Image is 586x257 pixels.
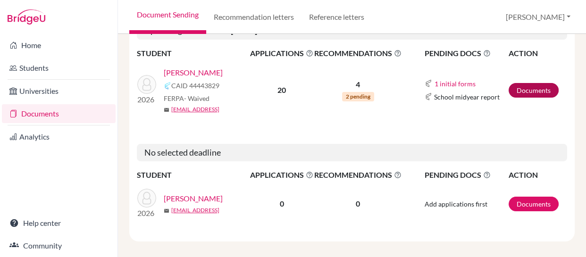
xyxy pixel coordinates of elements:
p: 2026 [137,94,156,105]
a: Community [2,236,116,255]
b: 20 [277,85,286,94]
a: Documents [509,197,559,211]
button: 1 initial forms [434,78,476,89]
span: School midyear report [434,92,500,102]
img: Bridge-U [8,9,45,25]
th: STUDENT [137,169,250,181]
a: [EMAIL_ADDRESS] [171,206,219,215]
a: Students [2,58,116,77]
span: PENDING DOCS [425,169,508,181]
p: 0 [314,198,402,209]
span: RECOMMENDATIONS [314,48,402,59]
th: STUDENT [137,47,250,59]
a: Home [2,36,116,55]
img: Common App logo [164,82,171,90]
span: APPLICATIONS [250,169,313,181]
span: mail [164,208,169,214]
p: 4 [314,79,402,90]
span: CAID 44443829 [171,81,219,91]
a: Universities [2,82,116,100]
span: - Waived [184,94,209,102]
p: 2026 [137,207,156,219]
img: Common App logo [425,93,432,100]
th: ACTION [508,47,567,59]
a: Documents [2,104,116,123]
img: Faccas, Maximo [137,189,156,207]
span: 2 pending [342,92,374,101]
img: Common App logo [425,80,432,87]
img: Quintas, Maximo [137,75,156,94]
h5: No selected deadline [137,144,567,162]
span: RECOMMENDATIONS [314,169,402,181]
span: Add applications first [425,200,487,208]
a: Help center [2,214,116,232]
a: Analytics [2,127,116,146]
a: [PERSON_NAME] [164,193,223,204]
button: [PERSON_NAME] [502,8,575,26]
span: FERPA [164,93,209,103]
span: PENDING DOCS [425,48,508,59]
span: mail [164,107,169,113]
a: [PERSON_NAME] [164,67,223,78]
b: 0 [280,199,284,208]
a: [EMAIL_ADDRESS] [171,105,219,114]
th: ACTION [508,169,567,181]
span: APPLICATIONS [250,48,313,59]
a: Documents [509,83,559,98]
